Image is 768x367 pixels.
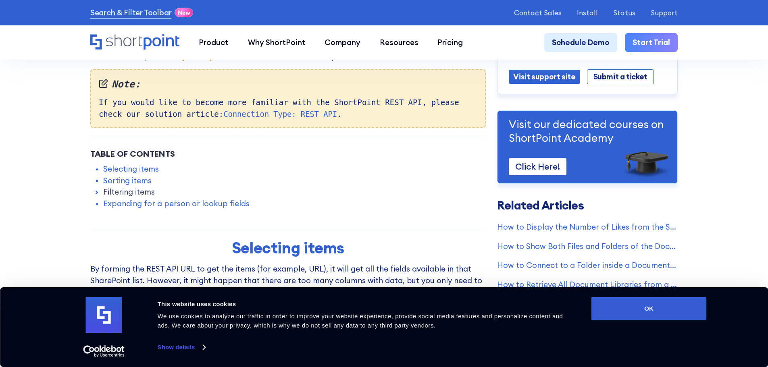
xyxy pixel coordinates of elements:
h3: Related Articles [497,200,678,211]
iframe: Chat Widget [623,274,768,367]
div: Pricing [437,37,463,48]
div: Resources [380,37,418,48]
a: Selecting items [103,163,159,175]
p: Visit our dedicated courses on ShortPoint Academy [509,117,666,145]
a: How to Show Both Files and Folders of the Document Library in a ShortPoint Element [497,240,678,252]
button: OK [591,297,707,320]
a: How to Connect to a Folder inside a Document Library Using REST API [497,259,678,271]
a: Product [189,33,238,52]
div: Company [325,37,360,48]
em: Note: [99,77,477,92]
div: This website uses cookies [158,299,573,309]
a: Connection Type: REST API [223,110,337,118]
a: How to Display the Number of Likes from the SharePoint List Items [497,221,678,232]
img: logo [86,297,122,333]
a: Schedule Demo [544,33,617,52]
div: If you would like to become more familiar with the ShortPoint REST API, please check our solution... [90,69,486,128]
a: Install [577,9,598,17]
a: Home [90,34,179,51]
a: Why ShortPoint [238,33,315,52]
a: Sorting items [103,175,152,187]
div: Product [199,37,229,48]
a: Click Here! [509,158,566,175]
a: Support [651,9,678,17]
strong: list title [240,52,270,62]
a: Visit support site [509,69,580,83]
div: Why ShortPoint [248,37,306,48]
h2: Selecting items [137,239,439,257]
a: Filtering items [103,186,155,198]
a: Resources [370,33,428,52]
a: How to Retrieve All Document Libraries from a Site Collection Using ShortPoint Connect [497,278,678,290]
a: Expanding for a person or lookup fields [103,198,250,209]
a: Start Trial [625,33,678,52]
a: Company [315,33,370,52]
a: Pricing [428,33,473,52]
div: Table of Contents [90,148,486,160]
a: Search & Filter Toolbar [90,7,172,19]
a: Usercentrics Cookiebot - opens in a new window [69,345,139,357]
a: Submit a ticket [587,69,654,84]
strong: {siteUrl} [181,52,212,62]
a: Status [613,9,635,17]
a: Contact Sales [514,9,562,17]
a: Show details [158,341,205,353]
span: We use cookies to analyze our traffic in order to improve your website experience, provide social... [158,313,563,329]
